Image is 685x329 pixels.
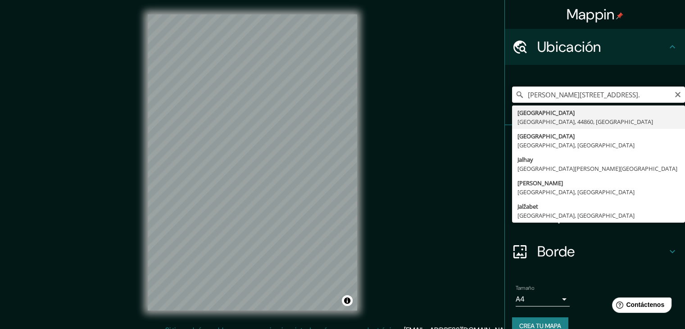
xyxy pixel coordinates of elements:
[517,132,575,140] font: [GEOGRAPHIC_DATA]
[505,29,685,65] div: Ubicación
[517,202,538,210] font: Jalžabet
[505,161,685,197] div: Estilo
[512,87,685,103] input: Elige tu ciudad o zona
[674,90,681,98] button: Claro
[517,109,575,117] font: [GEOGRAPHIC_DATA]
[148,14,357,311] canvas: Mapa
[516,284,534,292] font: Tamaño
[517,211,635,219] font: [GEOGRAPHIC_DATA], [GEOGRAPHIC_DATA]
[537,242,575,261] font: Borde
[516,292,570,306] div: A4
[516,294,525,304] font: A4
[517,188,635,196] font: [GEOGRAPHIC_DATA], [GEOGRAPHIC_DATA]
[616,12,623,19] img: pin-icon.png
[505,125,685,161] div: Patas
[517,141,635,149] font: [GEOGRAPHIC_DATA], [GEOGRAPHIC_DATA]
[517,164,677,173] font: [GEOGRAPHIC_DATA][PERSON_NAME][GEOGRAPHIC_DATA]
[537,37,601,56] font: Ubicación
[342,295,353,306] button: Activar o desactivar atribución
[505,233,685,270] div: Borde
[505,197,685,233] div: Disposición
[567,5,615,24] font: Mappin
[517,118,653,126] font: [GEOGRAPHIC_DATA], 44860, [GEOGRAPHIC_DATA]
[605,294,675,319] iframe: Lanzador de widgets de ayuda
[517,179,563,187] font: [PERSON_NAME]
[517,155,533,164] font: Jalhay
